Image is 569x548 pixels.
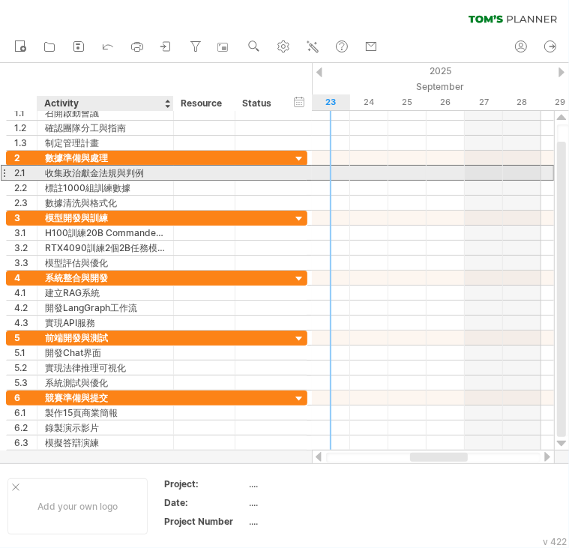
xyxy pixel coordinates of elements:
[45,316,166,330] div: 實現API服務
[14,376,37,390] div: 5.3
[45,376,166,390] div: 系統測試與優化
[14,241,37,255] div: 3.2
[45,166,166,180] div: 收集政治獻金法規與判例
[45,346,166,360] div: 開發Chat界面
[45,136,166,150] div: 制定管理計畫
[45,226,166,240] div: H100訓練20B Commander模型
[45,196,166,210] div: 數據清洗與格式化
[45,181,166,195] div: 標註1000組訓練數據
[14,151,37,165] div: 2
[14,331,37,345] div: 5
[250,496,376,509] div: ....
[14,211,37,225] div: 3
[14,286,37,300] div: 4.1
[388,94,427,110] div: Thursday, 25 September 2025
[543,536,567,547] div: v 422
[14,256,37,270] div: 3.3
[250,478,376,490] div: ....
[44,96,165,111] div: Activity
[312,94,350,110] div: Tuesday, 23 September 2025
[14,346,37,360] div: 5.1
[427,94,465,110] div: Friday, 26 September 2025
[242,96,275,111] div: Status
[14,391,37,405] div: 6
[45,301,166,315] div: 開發LangGraph工作流
[14,121,37,135] div: 1.2
[14,226,37,240] div: 3.1
[14,421,37,435] div: 6.2
[14,181,37,195] div: 2.2
[45,106,166,120] div: 召開啟動會議
[45,421,166,435] div: 錄製演示影片
[45,286,166,300] div: 建立RAG系統
[45,436,166,450] div: 模擬答辯演練
[164,478,247,490] div: Project:
[14,166,37,180] div: 2.1
[250,515,376,528] div: ....
[45,256,166,270] div: 模型評估與優化
[14,361,37,375] div: 5.2
[14,106,37,120] div: 1.1
[14,316,37,330] div: 4.3
[45,211,166,225] div: 模型開發與訓練
[14,196,37,210] div: 2.3
[45,361,166,375] div: 實現法律推理可視化
[181,96,226,111] div: Resource
[7,478,148,535] div: Add your own logo
[503,94,541,110] div: Sunday, 28 September 2025
[14,406,37,420] div: 6.1
[164,496,247,509] div: Date:
[14,436,37,450] div: 6.3
[45,121,166,135] div: 確認團隊分工與指南
[45,391,166,405] div: 競賽準備與提交
[45,406,166,420] div: 製作15頁商業簡報
[45,271,166,285] div: 系統整合與開發
[465,94,503,110] div: Saturday, 27 September 2025
[45,331,166,345] div: 前端開發與測試
[14,136,37,150] div: 1.3
[350,94,388,110] div: Wednesday, 24 September 2025
[164,515,247,528] div: Project Number
[14,301,37,315] div: 4.2
[45,151,166,165] div: 數據準備與處理
[14,271,37,285] div: 4
[45,241,166,255] div: RTX4090訓練2個2B任務模型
